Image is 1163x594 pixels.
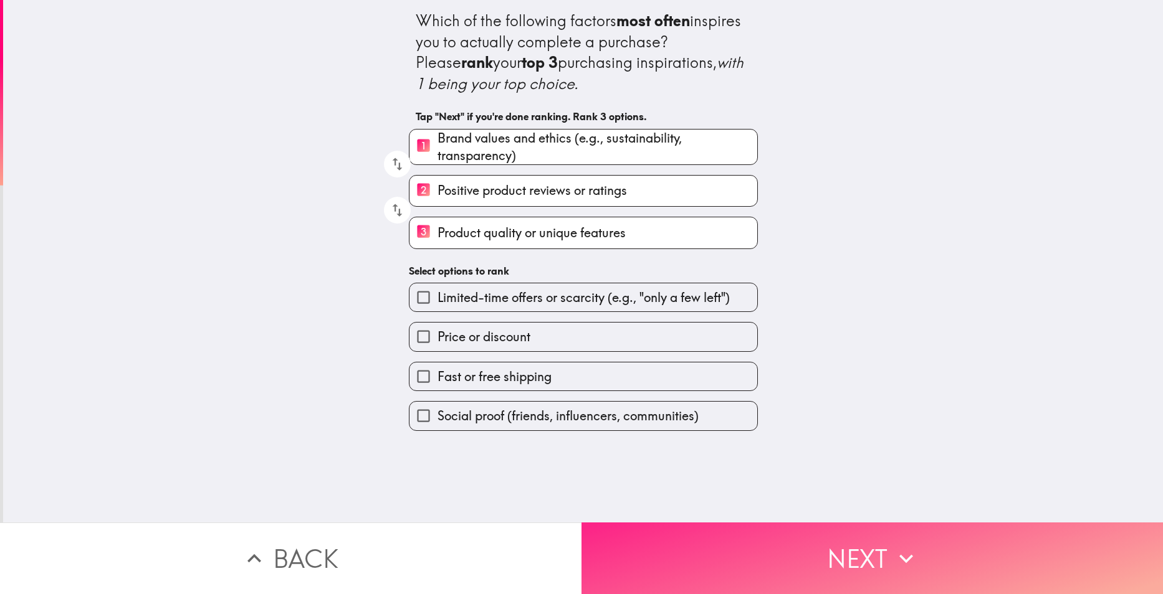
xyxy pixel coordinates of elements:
[438,328,530,346] span: Price or discount
[581,522,1163,594] button: Next
[522,53,558,72] b: top 3
[438,224,626,242] span: Product quality or unique features
[438,407,699,425] span: Social proof (friends, influencers, communities)
[409,283,757,311] button: Limited-time offers or scarcity (e.g., "only a few left")
[438,130,757,164] span: Brand values and ethics (e.g., sustainability, transparency)
[416,110,751,123] h6: Tap "Next" if you're done ranking. Rank 3 options.
[409,362,757,390] button: Fast or free shipping
[438,289,730,306] span: Limited-time offers or scarcity (e.g., "only a few left")
[616,11,690,30] b: most often
[461,53,493,72] b: rank
[438,368,552,385] span: Fast or free shipping
[409,323,757,351] button: Price or discount
[416,53,747,93] i: with 1 being your top choice.
[409,402,757,430] button: Social proof (friends, influencers, communities)
[416,11,751,94] div: Which of the following factors inspires you to actually complete a purchase? Please your purchasi...
[409,264,758,278] h6: Select options to rank
[409,130,757,164] button: 1Brand values and ethics (e.g., sustainability, transparency)
[409,176,757,206] button: 2Positive product reviews or ratings
[409,217,757,248] button: 3Product quality or unique features
[438,182,627,199] span: Positive product reviews or ratings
